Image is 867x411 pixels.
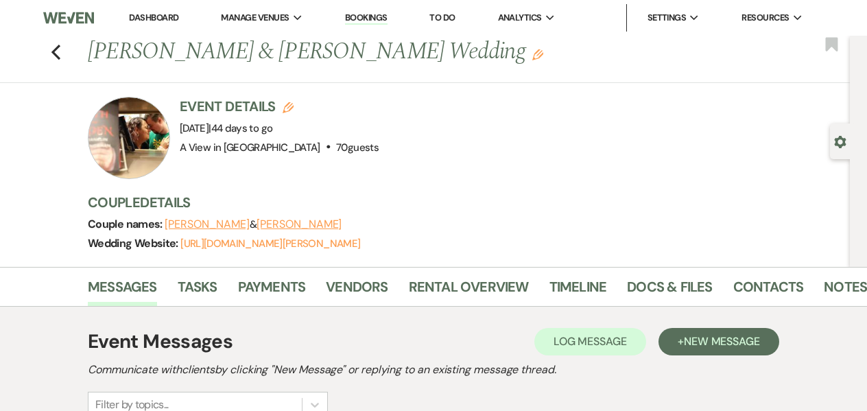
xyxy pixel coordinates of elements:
a: Payments [238,276,306,306]
a: Rental Overview [409,276,529,306]
h1: [PERSON_NAME] & [PERSON_NAME] Wedding [88,36,692,69]
a: Dashboard [129,12,178,23]
a: Messages [88,276,157,306]
a: Timeline [549,276,607,306]
button: [PERSON_NAME] [165,219,250,230]
a: Vendors [326,276,388,306]
span: Wedding Website: [88,236,180,250]
a: To Do [429,12,455,23]
span: Resources [741,11,789,25]
span: Couple names: [88,217,165,231]
span: & [165,218,342,231]
img: Weven Logo [43,3,94,32]
button: Log Message [534,328,646,355]
a: Contacts [733,276,804,306]
a: Docs & Files [627,276,712,306]
h1: Event Messages [88,327,233,356]
button: [PERSON_NAME] [257,219,342,230]
span: Settings [648,11,687,25]
button: Open lead details [834,134,846,148]
a: [URL][DOMAIN_NAME][PERSON_NAME] [180,237,360,250]
a: Bookings [345,12,388,25]
span: Analytics [498,11,542,25]
button: +New Message [658,328,779,355]
span: Manage Venues [221,11,289,25]
span: A View in [GEOGRAPHIC_DATA] [180,141,320,154]
a: Tasks [178,276,217,306]
h3: Event Details [180,97,379,116]
button: Edit [532,48,543,60]
span: | [209,121,272,135]
span: Log Message [554,334,627,349]
span: New Message [684,334,760,349]
a: Notes [824,276,867,306]
span: 44 days to go [211,121,273,135]
h2: Communicate with clients by clicking "New Message" or replying to an existing message thread. [88,362,779,378]
span: 70 guests [336,141,379,154]
h3: Couple Details [88,193,836,212]
span: [DATE] [180,121,272,135]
